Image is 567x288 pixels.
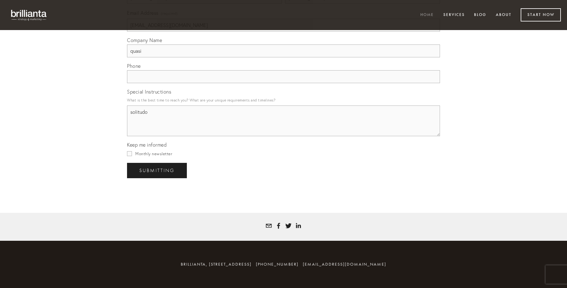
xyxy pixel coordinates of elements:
[285,223,291,229] a: Tatyana White
[127,151,132,156] input: Monthly newsletter
[127,96,440,104] p: What is the best time to reach you? What are your unique requirements and timelines?
[127,89,171,95] span: Special Instructions
[127,142,167,148] span: Keep me informed
[416,10,438,20] a: Home
[127,106,440,136] textarea: solitudo
[127,63,141,69] span: Phone
[127,37,162,43] span: Company Name
[6,6,52,24] img: brillianta - research, strategy, marketing
[135,151,172,156] span: Monthly newsletter
[181,262,252,267] span: brillianta, [STREET_ADDRESS]
[139,168,175,173] span: Submitting
[256,262,299,267] span: [PHONE_NUMBER]
[127,163,187,178] button: SubmittingSubmitting
[470,10,490,20] a: Blog
[276,223,282,229] a: Tatyana Bolotnikov White
[439,10,469,20] a: Services
[492,10,515,20] a: About
[303,262,386,267] a: [EMAIL_ADDRESS][DOMAIN_NAME]
[521,8,561,21] a: Start Now
[295,223,301,229] a: Tatyana White
[266,223,272,229] a: tatyana@brillianta.com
